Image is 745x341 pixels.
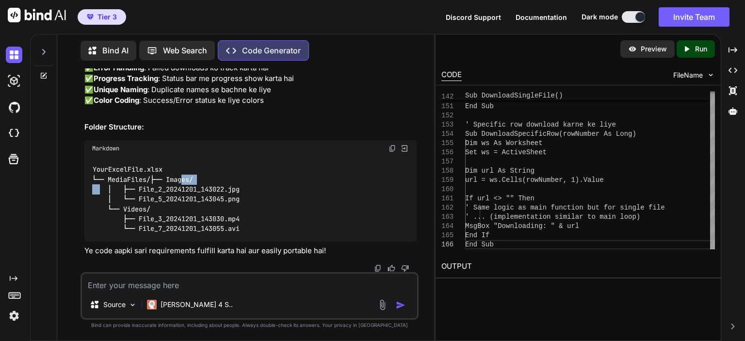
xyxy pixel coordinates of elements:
[103,300,126,309] p: Source
[163,45,207,56] p: Web Search
[673,70,703,80] span: FileName
[84,245,417,257] p: Ye code aapki sari requirements fulfill karta hai aur easily portable hai!
[636,213,640,221] span: )
[465,167,534,175] span: Dim url As String
[377,299,388,310] img: attachment
[94,85,147,94] strong: Unique Naming
[81,322,419,329] p: Bind can provide inaccurate information, including about people. Always double-check its answers....
[400,144,409,153] img: Open in Browser
[129,301,137,309] img: Pick Models
[161,300,233,309] p: [PERSON_NAME] 4 S..
[465,130,636,138] span: Sub DownloadSpecificRow(rowNumber As Long)
[94,74,158,83] strong: Progress Tracking
[401,264,409,272] img: dislike
[465,231,489,239] span: End If
[441,130,453,139] div: 154
[465,148,547,156] span: Set ws = ActiveSheet
[441,102,453,111] div: 151
[441,166,453,176] div: 158
[147,300,157,309] img: Claude 4 Sonnet
[465,241,494,248] span: End Sub
[441,222,453,231] div: 164
[465,204,636,211] span: ' Same logic as main function but for sing
[396,300,405,310] img: icon
[636,204,665,211] span: le file
[6,125,22,142] img: cloudideIcon
[659,7,729,27] button: Invite Team
[641,44,667,54] p: Preview
[441,92,453,101] span: 142
[94,96,139,105] strong: Color Coding
[441,176,453,185] div: 159
[446,12,501,22] button: Discord Support
[84,41,417,106] p: ✅ : Relative paths use karta hai ✅ : Images aur Videos separate folders me ✅ : Failed downloads k...
[436,255,721,278] h2: OUTPUT
[516,12,567,22] button: Documentation
[87,14,94,20] img: premium
[441,240,453,249] div: 166
[92,145,119,152] span: Markdown
[465,176,604,184] span: url = ws.Cells(rowNumber, 1).Value
[441,157,453,166] div: 157
[628,45,637,53] img: preview
[94,63,144,72] strong: Error Handling
[441,231,453,240] div: 165
[78,9,126,25] button: premiumTier 3
[242,45,301,56] p: Code Generator
[516,13,567,21] span: Documentation
[92,175,240,233] span: ├── Images/ │ ├── File_2_20241201_143022.jpg │ └── File_5_20241201_143045.png └── Videos/ ├── Fil...
[441,185,453,194] div: 160
[441,111,453,120] div: 152
[389,145,396,152] img: copy
[84,122,417,133] h2: Folder Structure:
[446,13,501,21] span: Discord Support
[465,222,579,230] span: MsgBox "Downloading: " & url
[441,148,453,157] div: 156
[465,121,616,129] span: ' Specific row download karne ke liye
[388,264,395,272] img: like
[441,203,453,212] div: 162
[6,308,22,324] img: settings
[441,212,453,222] div: 163
[374,264,382,272] img: copy
[441,120,453,130] div: 153
[6,99,22,115] img: githubDark
[6,73,22,89] img: darkAi-studio
[97,12,117,22] span: Tier 3
[441,69,462,81] div: CODE
[465,195,534,202] span: If url <> "" Then
[6,47,22,63] img: darkChat
[8,8,66,22] img: Bind AI
[441,139,453,148] div: 155
[465,213,636,221] span: ' ... (implementation similar to main loop
[582,12,618,22] span: Dark mode
[465,92,563,99] span: Sub DownloadSingleFile()
[465,93,489,101] span: End If
[102,45,129,56] p: Bind AI
[441,194,453,203] div: 161
[695,44,707,54] p: Run
[707,71,715,79] img: chevron down
[465,102,494,110] span: End Sub
[92,164,240,234] code: YourExcelFile.xlsx └── MediaFiles/
[465,139,543,147] span: Dim ws As Worksheet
